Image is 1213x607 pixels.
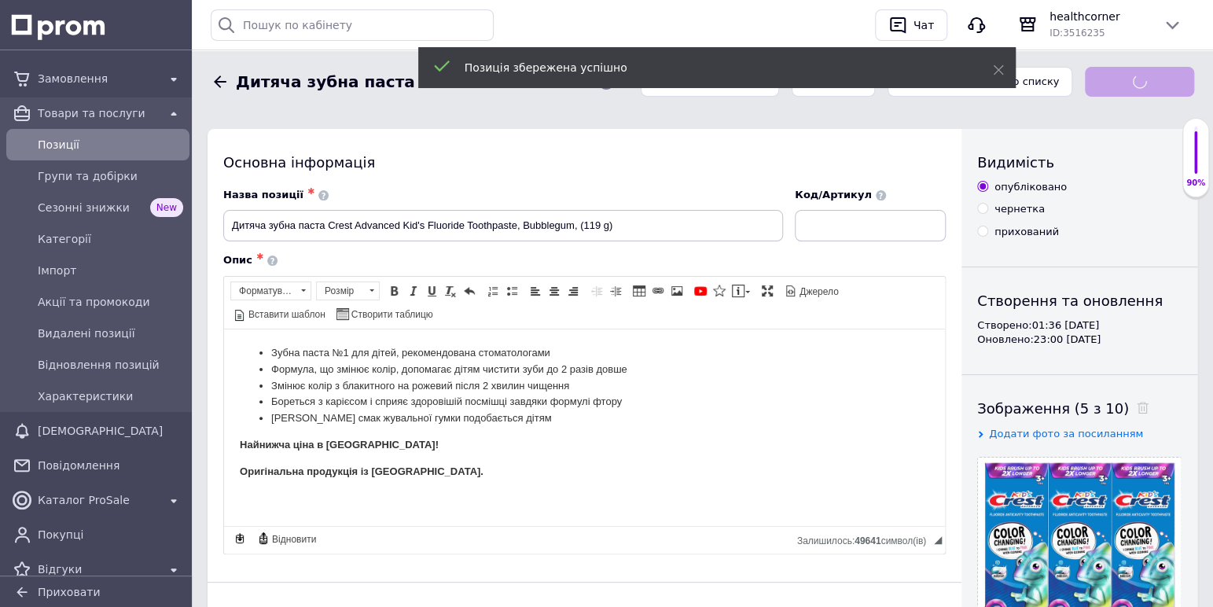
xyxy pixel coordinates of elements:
[588,282,605,300] a: Зменшити відступ
[38,326,183,341] span: Видалені позиції
[855,535,880,546] span: 49641
[977,318,1182,333] div: Створено: 01:36 [DATE]
[649,282,667,300] a: Вставити/Редагувати посилання (⌘+L)
[668,282,686,300] a: Зображення
[875,9,947,41] button: Чат
[223,153,946,172] div: Основна інформація
[910,13,937,37] div: Чат
[1182,118,1209,197] div: 90% Якість заповнення
[1049,28,1105,39] span: ID: 3516235
[223,210,783,241] input: Наприклад, H&M жіноча сукня зелена 38 розмір вечірня максі з блискітками
[759,282,776,300] a: Максимізувати
[224,329,945,526] iframe: Редактор, 6948B092-C40E-4EAB-86F0-578417CAB0A7
[527,282,544,300] a: По лівому краю
[1049,9,1150,24] span: healthcorner
[38,168,183,184] span: Групи та добірки
[38,231,183,247] span: Категорії
[994,225,1059,239] div: прихований
[484,282,502,300] a: Вставити/видалити нумерований список
[38,527,183,543] span: Покупці
[564,282,582,300] a: По правому краю
[230,281,311,300] a: Форматування
[246,308,325,322] span: Вставити шаблон
[404,282,421,300] a: Курсив (⌘+I)
[1183,178,1208,189] div: 90%
[349,308,433,322] span: Створити таблицю
[236,71,584,94] span: Дитяча зубна паста Crest Advanced Kid's Fluoride Toothpaste, Bubblegum, (119 g)
[231,530,248,547] a: Зробити резервну копію зараз
[994,202,1045,216] div: чернетка
[316,281,380,300] a: Розмір
[423,282,440,300] a: Підкреслений (⌘+U)
[38,105,158,121] span: Товари та послуги
[461,282,478,300] a: Повернути (⌘+Z)
[270,533,316,546] span: Відновити
[503,282,520,300] a: Вставити/видалити маркований список
[607,282,624,300] a: Збільшити відступ
[38,71,158,86] span: Замовлення
[231,305,328,322] a: Вставити шаблон
[797,532,934,546] div: Кiлькiсть символiв
[223,189,303,200] span: Назва позиції
[782,282,841,300] a: Джерело
[797,285,839,299] span: Джерело
[255,530,318,547] a: Відновити
[977,333,1182,347] div: Оновлено: 23:00 [DATE]
[307,186,314,197] span: ✱
[223,254,252,266] span: Опис
[38,586,100,598] span: Приховати
[38,357,183,373] span: Відновлення позицій
[38,263,183,278] span: Імпорт
[711,282,728,300] a: Вставити іконку
[994,180,1067,194] div: опубліковано
[795,189,872,200] span: Код/Артикул
[317,282,364,300] span: Розмір
[38,388,183,404] span: Характеристики
[38,423,183,439] span: [DEMOGRAPHIC_DATA]
[385,282,402,300] a: Жирний (⌘+B)
[150,198,183,217] span: New
[38,561,158,577] span: Відгуки
[977,291,1182,311] div: Створення та оновлення
[934,536,942,544] span: Потягніть для зміни розмірів
[256,252,263,262] span: ✱
[465,60,954,75] div: Позиція збережена успішно
[211,9,494,41] input: Пошук по кабінету
[692,282,709,300] a: Додати відео з YouTube
[977,399,1182,418] div: Зображення (5 з 10)
[231,282,296,300] span: Форматування
[989,428,1143,440] span: Додати фото за посиланням
[977,153,1182,172] div: Видимість
[38,492,158,508] span: Каталог ProSale
[38,200,144,215] span: Сезонні знижки
[546,282,563,300] a: По центру
[730,282,752,300] a: Вставити повідомлення
[38,137,183,153] span: Позиції
[442,282,459,300] a: Видалити форматування
[38,294,183,310] span: Акції та промокоди
[334,305,436,322] a: Створити таблицю
[630,282,648,300] a: Таблиця
[38,458,183,473] span: Повідомлення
